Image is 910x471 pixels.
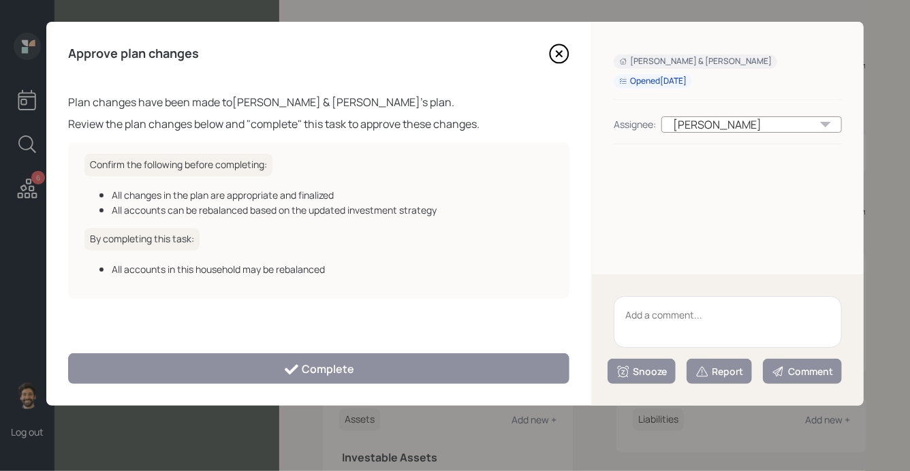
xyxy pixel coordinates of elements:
[84,228,200,250] h6: By completing this task:
[112,188,553,202] div: All changes in the plan are appropriate and finalized
[763,359,842,384] button: Comment
[283,361,355,378] div: Complete
[695,365,743,378] div: Report
[616,365,667,378] div: Snooze
[661,116,842,133] div: [PERSON_NAME]
[84,154,272,176] h6: Confirm the following before completing:
[619,56,772,67] div: [PERSON_NAME] & [PERSON_NAME]
[68,353,569,384] button: Complete
[68,46,199,61] h4: Approve plan changes
[687,359,752,384] button: Report
[112,203,553,217] div: All accounts can be rebalanced based on the updated investment strategy
[68,94,569,110] div: Plan changes have been made to [PERSON_NAME] & [PERSON_NAME] 's plan.
[619,76,687,87] div: Opened [DATE]
[112,262,553,276] div: All accounts in this household may be rebalanced
[614,117,656,131] div: Assignee:
[608,359,676,384] button: Snooze
[68,116,569,132] div: Review the plan changes below and "complete" this task to approve these changes.
[772,365,833,378] div: Comment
